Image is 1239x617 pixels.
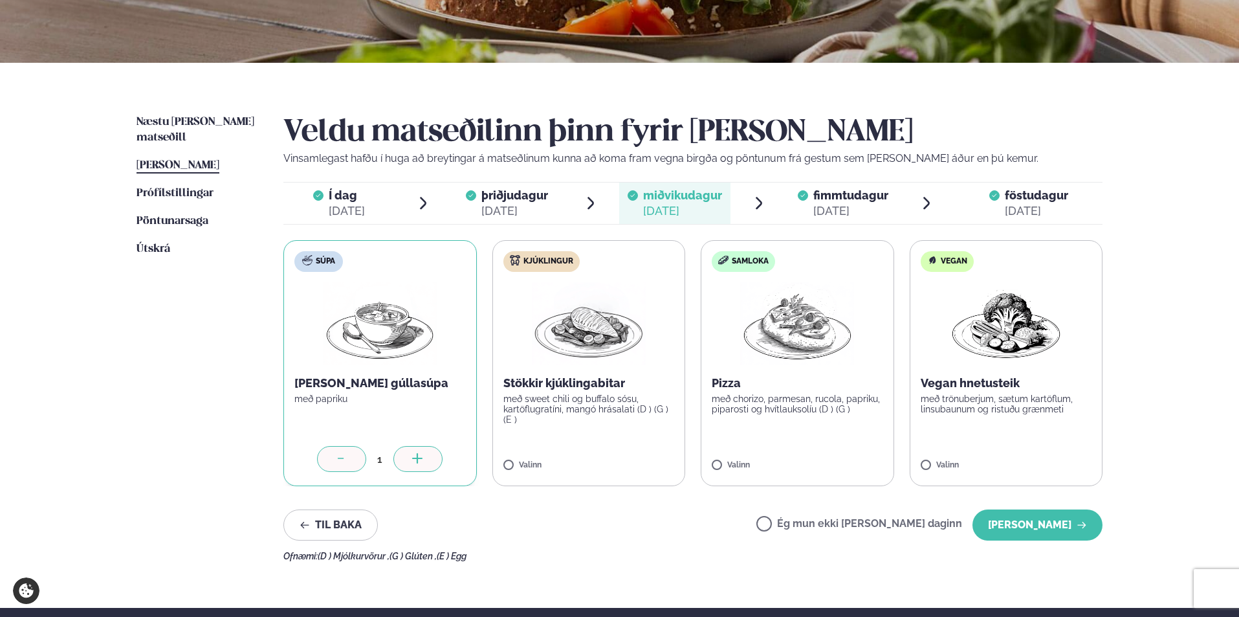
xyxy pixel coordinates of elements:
span: Kjúklingur [523,256,573,267]
span: (G ) Glúten , [389,551,437,561]
button: [PERSON_NAME] [972,510,1102,541]
div: [DATE] [643,203,722,219]
a: [PERSON_NAME] [137,158,219,174]
p: með chorizo, parmesan, rucola, papriku, piparosti og hvítlauksolíu (D ) (G ) [712,394,883,414]
span: Vegan [941,256,967,267]
img: sandwich-new-16px.svg [718,256,729,265]
span: Prófílstillingar [137,188,214,199]
a: Útskrá [137,241,170,257]
p: [PERSON_NAME] gúllasúpa [294,376,466,391]
img: Vegan.png [949,282,1063,365]
p: með papriku [294,394,466,404]
span: fimmtudagur [813,188,888,202]
span: föstudagur [1005,188,1068,202]
a: Cookie settings [13,578,39,604]
p: Stökkir kjúklingabitar [503,376,675,391]
p: Vegan hnetusteik [921,376,1092,391]
span: Í dag [329,188,365,203]
button: Til baka [283,510,378,541]
div: [DATE] [1005,203,1068,219]
p: með sweet chili og buffalo sósu, kartöflugratíni, mangó hrásalati (D ) (G ) (E ) [503,394,675,425]
span: Súpa [316,256,335,267]
div: Ofnæmi: [283,551,1102,561]
img: Soup.png [323,282,437,365]
a: Næstu [PERSON_NAME] matseðill [137,115,258,146]
span: Næstu [PERSON_NAME] matseðill [137,117,254,143]
div: [DATE] [481,203,548,219]
span: [PERSON_NAME] [137,160,219,171]
p: Vinsamlegast hafðu í huga að breytingar á matseðlinum kunna að koma fram vegna birgða og pöntunum... [283,151,1102,166]
div: [DATE] [813,203,888,219]
span: Pöntunarsaga [137,216,208,227]
img: Pizza-Bread.png [740,282,854,365]
img: soup.svg [302,255,312,265]
a: Prófílstillingar [137,186,214,201]
img: chicken.svg [510,255,520,265]
div: [DATE] [329,203,365,219]
a: Pöntunarsaga [137,214,208,229]
span: Samloka [732,256,769,267]
h2: Veldu matseðilinn þinn fyrir [PERSON_NAME] [283,115,1102,151]
div: 1 [366,452,393,467]
img: Vegan.svg [927,255,937,265]
span: (E ) Egg [437,551,466,561]
span: miðvikudagur [643,188,722,202]
span: Útskrá [137,243,170,254]
span: (D ) Mjólkurvörur , [318,551,389,561]
img: Chicken-breast.png [532,282,646,365]
span: þriðjudagur [481,188,548,202]
p: með trönuberjum, sætum kartöflum, linsubaunum og ristuðu grænmeti [921,394,1092,414]
p: Pizza [712,376,883,391]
